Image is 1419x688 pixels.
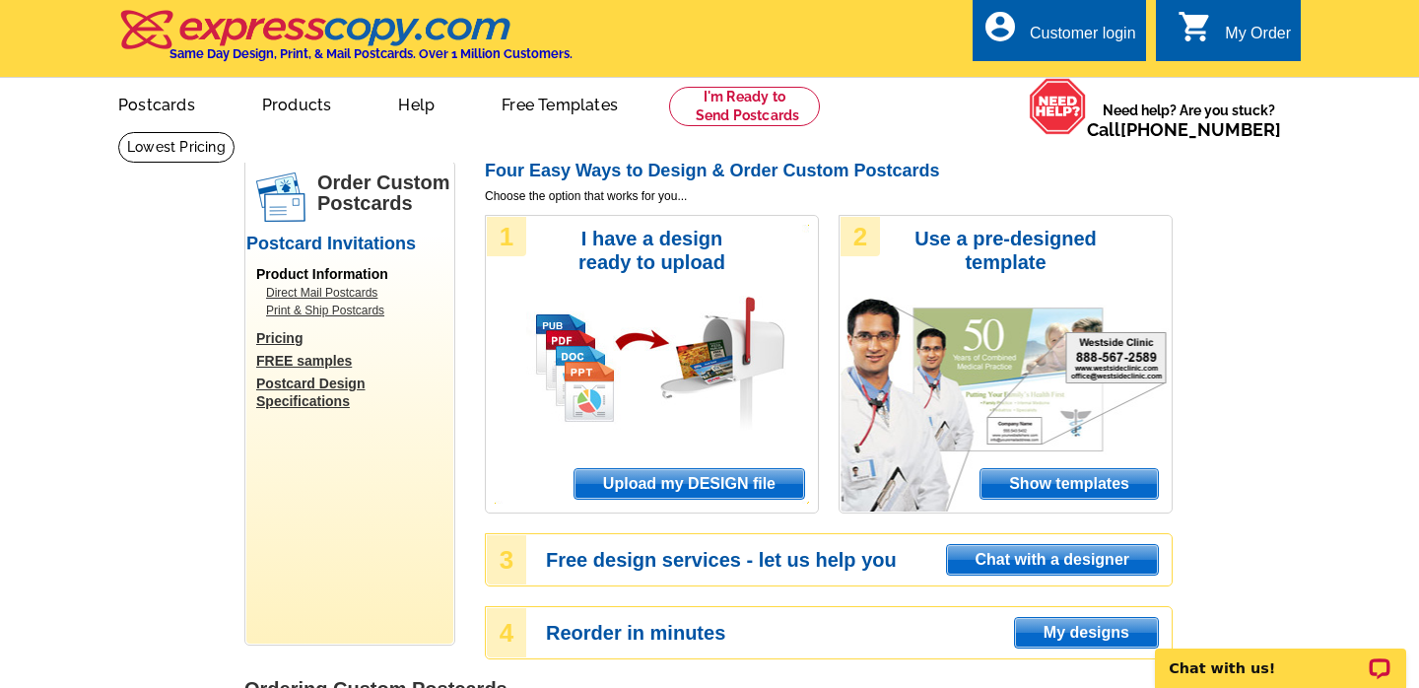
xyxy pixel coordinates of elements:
[1178,22,1291,46] a: shopping_cart My Order
[256,352,453,370] a: FREE samples
[1120,119,1281,140] a: [PHONE_NUMBER]
[266,284,443,302] a: Direct Mail Postcards
[1087,101,1291,140] span: Need help? Are you stuck?
[1014,617,1159,649] a: My designs
[551,227,753,274] h3: I have a design ready to upload
[980,469,1158,499] span: Show templates
[841,217,880,256] div: 2
[256,329,453,347] a: Pricing
[982,22,1136,46] a: account_circle Customer login
[256,172,305,222] img: postcards.png
[905,227,1107,274] h3: Use a pre-designed template
[1029,78,1087,135] img: help
[485,187,1173,205] span: Choose the option that works for you...
[367,80,466,126] a: Help
[546,551,1171,569] h3: Free design services - let us help you
[1142,626,1419,688] iframe: LiveChat chat widget
[574,468,805,500] a: Upload my DESIGN file
[256,266,388,282] span: Product Information
[1030,25,1136,52] div: Customer login
[574,469,804,499] span: Upload my DESIGN file
[246,234,453,255] h2: Postcard Invitations
[546,624,1171,642] h3: Reorder in minutes
[485,161,1173,182] h2: Four Easy Ways to Design & Order Custom Postcards
[266,302,443,319] a: Print & Ship Postcards
[118,24,573,61] a: Same Day Design, Print, & Mail Postcards. Over 1 Million Customers.
[1087,119,1281,140] span: Call
[256,375,453,410] a: Postcard Design Specifications
[231,80,364,126] a: Products
[1178,9,1213,44] i: shopping_cart
[470,80,649,126] a: Free Templates
[982,9,1018,44] i: account_circle
[946,544,1159,576] a: Chat with a designer
[487,217,526,256] div: 1
[1225,25,1291,52] div: My Order
[487,608,526,657] div: 4
[947,545,1158,575] span: Chat with a designer
[1015,618,1158,648] span: My designs
[980,468,1159,500] a: Show templates
[87,80,227,126] a: Postcards
[487,535,526,585] div: 3
[317,172,453,214] h1: Order Custom Postcards
[169,46,573,61] h4: Same Day Design, Print, & Mail Postcards. Over 1 Million Customers.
